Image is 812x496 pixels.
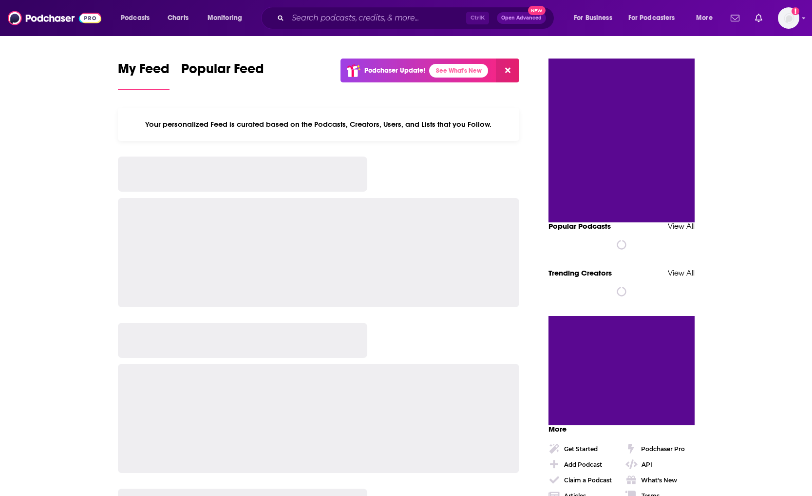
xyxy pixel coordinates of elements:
button: open menu [567,10,624,26]
span: More [548,424,567,434]
a: My Feed [118,60,170,90]
span: My Feed [118,60,170,83]
span: Logged in as hoffmacv [778,7,799,29]
div: Add Podcast [564,461,602,468]
button: Show profile menu [778,7,799,29]
span: Podcasts [121,11,150,25]
span: New [528,6,546,15]
span: Ctrl K [466,12,489,24]
div: Claim a Podcast [564,476,612,484]
span: Popular Feed [181,60,264,83]
a: View All [668,268,695,278]
span: More [696,11,713,25]
a: Trending Creators [548,268,612,278]
button: open menu [622,10,689,26]
a: Show notifications dropdown [751,10,766,26]
span: Open Advanced [501,16,542,20]
span: For Business [574,11,612,25]
a: Charts [161,10,194,26]
span: Monitoring [208,11,242,25]
a: Claim a Podcast [548,474,618,486]
div: Your personalized Feed is curated based on the Podcasts, Creators, Users, and Lists that you Follow. [118,108,520,141]
div: API [642,461,652,468]
img: Podchaser - Follow, Share and Rate Podcasts [8,9,101,27]
img: User Profile [778,7,799,29]
input: Search podcasts, credits, & more... [288,10,466,26]
div: Get Started [564,445,598,453]
div: Search podcasts, credits, & more... [270,7,564,29]
a: Add Podcast [548,458,618,470]
a: Popular Podcasts [548,221,611,231]
a: Popular Feed [181,60,264,90]
span: Charts [168,11,189,25]
a: Show notifications dropdown [727,10,743,26]
a: What's New [625,474,695,486]
svg: Add a profile image [792,7,799,15]
button: open menu [689,10,725,26]
a: View All [668,221,695,231]
button: open menu [201,10,255,26]
p: Podchaser Update! [364,66,425,75]
button: open menu [114,10,162,26]
span: For Podcasters [628,11,675,25]
a: API [625,458,695,470]
button: Open AdvancedNew [497,12,546,24]
div: What's New [641,476,677,484]
a: See What's New [429,64,488,78]
a: Podchaser Pro [625,443,695,455]
div: Podchaser Pro [641,445,685,453]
